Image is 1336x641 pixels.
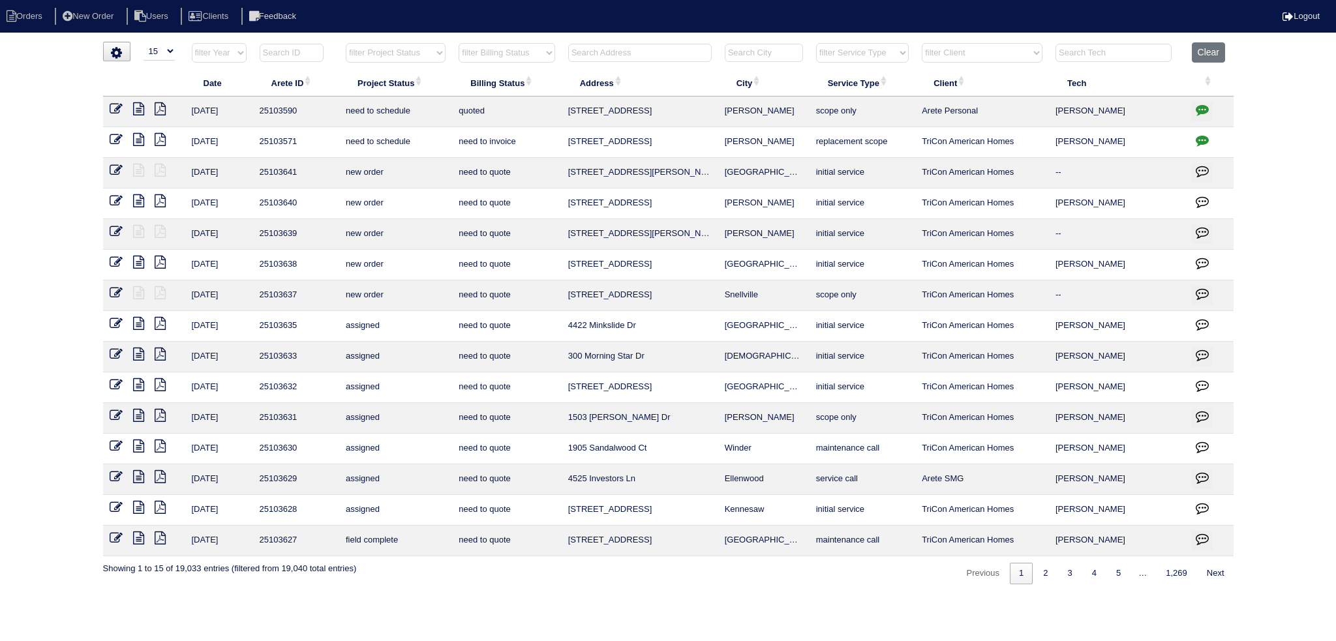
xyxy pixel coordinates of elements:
[957,563,1009,584] a: Previous
[810,464,915,495] td: service call
[915,158,1049,188] td: TriCon American Homes
[562,342,718,372] td: 300 Morning Star Dr
[452,434,561,464] td: need to quote
[339,280,452,311] td: new order
[718,280,810,311] td: Snellville
[1185,69,1234,97] th: : activate to sort column ascending
[562,526,718,556] td: [STREET_ADDRESS]
[185,526,253,556] td: [DATE]
[1049,97,1185,127] td: [PERSON_NAME]
[718,372,810,403] td: [GEOGRAPHIC_DATA]
[1283,11,1320,21] a: Logout
[185,495,253,526] td: [DATE]
[253,69,339,97] th: Arete ID: activate to sort column ascending
[1049,495,1185,526] td: [PERSON_NAME]
[810,280,915,311] td: scope only
[1198,563,1234,584] a: Next
[127,8,179,25] li: Users
[915,372,1049,403] td: TriCon American Homes
[1049,158,1185,188] td: --
[339,219,452,250] td: new order
[1107,563,1130,584] a: 5
[718,403,810,434] td: [PERSON_NAME]
[55,8,124,25] li: New Order
[810,372,915,403] td: initial service
[241,8,307,25] li: Feedback
[1192,42,1225,63] button: Clear
[253,250,339,280] td: 25103638
[1049,526,1185,556] td: [PERSON_NAME]
[915,342,1049,372] td: TriCon American Homes
[718,495,810,526] td: Kennesaw
[185,342,253,372] td: [DATE]
[562,403,718,434] td: 1503 [PERSON_NAME] Dr
[718,219,810,250] td: [PERSON_NAME]
[718,250,810,280] td: [GEOGRAPHIC_DATA]
[915,188,1049,219] td: TriCon American Homes
[562,311,718,342] td: 4422 Minkslide Dr
[718,464,810,495] td: Ellenwood
[718,434,810,464] td: Winder
[339,464,452,495] td: assigned
[1049,250,1185,280] td: [PERSON_NAME]
[1049,127,1185,158] td: [PERSON_NAME]
[253,434,339,464] td: 25103630
[915,127,1049,158] td: TriCon American Homes
[339,97,452,127] td: need to schedule
[185,97,253,127] td: [DATE]
[810,69,915,97] th: Service Type: activate to sort column ascending
[568,44,712,62] input: Search Address
[562,97,718,127] td: [STREET_ADDRESS]
[562,69,718,97] th: Address: activate to sort column ascending
[562,219,718,250] td: [STREET_ADDRESS][PERSON_NAME]
[562,158,718,188] td: [STREET_ADDRESS][PERSON_NAME]
[1010,563,1033,584] a: 1
[810,495,915,526] td: initial service
[1049,434,1185,464] td: [PERSON_NAME]
[339,311,452,342] td: assigned
[1049,69,1185,97] th: Tech
[253,219,339,250] td: 25103639
[452,311,561,342] td: need to quote
[810,403,915,434] td: scope only
[810,188,915,219] td: initial service
[452,280,561,311] td: need to quote
[810,434,915,464] td: maintenance call
[1157,563,1196,584] a: 1,269
[562,495,718,526] td: [STREET_ADDRESS]
[185,188,253,219] td: [DATE]
[185,158,253,188] td: [DATE]
[562,127,718,158] td: [STREET_ADDRESS]
[1049,403,1185,434] td: [PERSON_NAME]
[718,69,810,97] th: City: activate to sort column ascending
[452,250,561,280] td: need to quote
[915,69,1049,97] th: Client: activate to sort column ascending
[185,403,253,434] td: [DATE]
[718,311,810,342] td: [GEOGRAPHIC_DATA]
[253,403,339,434] td: 25103631
[718,158,810,188] td: [GEOGRAPHIC_DATA]
[1049,342,1185,372] td: [PERSON_NAME]
[810,342,915,372] td: initial service
[55,11,124,21] a: New Order
[1049,188,1185,219] td: [PERSON_NAME]
[185,280,253,311] td: [DATE]
[339,69,452,97] th: Project Status: activate to sort column ascending
[915,311,1049,342] td: TriCon American Homes
[915,434,1049,464] td: TriCon American Homes
[915,403,1049,434] td: TriCon American Homes
[1055,44,1172,62] input: Search Tech
[339,188,452,219] td: new order
[260,44,324,62] input: Search ID
[185,127,253,158] td: [DATE]
[562,372,718,403] td: [STREET_ADDRESS]
[452,526,561,556] td: need to quote
[253,127,339,158] td: 25103571
[185,219,253,250] td: [DATE]
[452,158,561,188] td: need to quote
[185,311,253,342] td: [DATE]
[185,372,253,403] td: [DATE]
[1034,563,1057,584] a: 2
[339,342,452,372] td: assigned
[185,250,253,280] td: [DATE]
